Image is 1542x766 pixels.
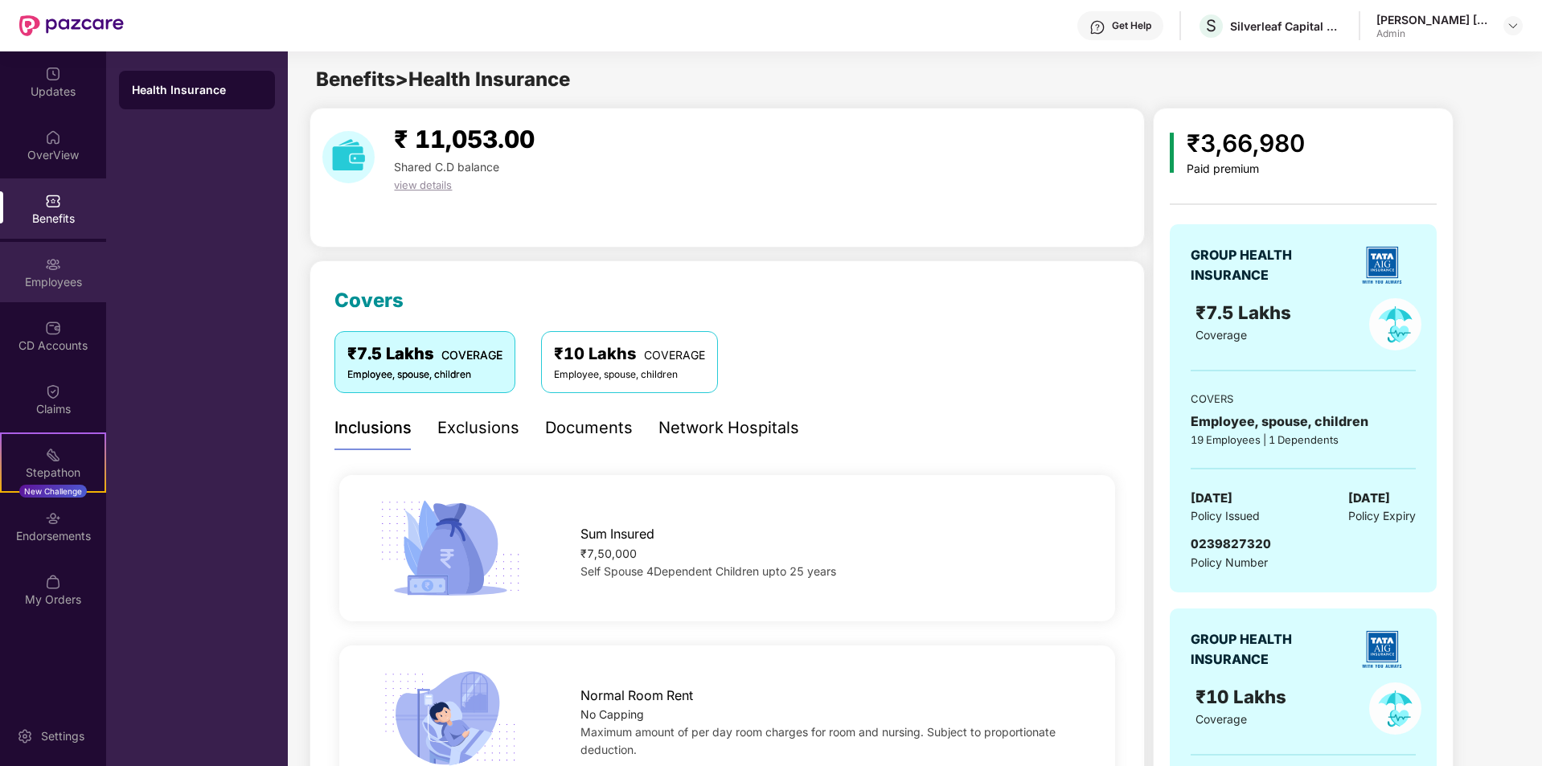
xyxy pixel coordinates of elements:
[1191,629,1331,670] div: GROUP HEALTH INSURANCE
[334,289,404,312] span: Covers
[45,510,61,526] img: svg+xml;base64,PHN2ZyBpZD0iRW5kb3JzZW1lbnRzIiB4bWxucz0iaHR0cDovL3d3dy53My5vcmcvMjAwMC9zdmciIHdpZH...
[658,416,799,440] div: Network Hospitals
[1354,621,1410,678] img: insurerLogo
[1195,328,1247,342] span: Coverage
[554,342,705,367] div: ₹10 Lakhs
[36,728,89,744] div: Settings
[17,728,33,744] img: svg+xml;base64,PHN2ZyBpZD0iU2V0dGluZy0yMHgyMCIgeG1sbnM9Imh0dHA6Ly93d3cudzMub3JnLzIwMDAvc3ZnIiB3aW...
[45,320,61,336] img: svg+xml;base64,PHN2ZyBpZD0iQ0RfQWNjb3VudHMiIGRhdGEtbmFtZT0iQ0QgQWNjb3VudHMiIHhtbG5zPSJodHRwOi8vd3...
[45,256,61,272] img: svg+xml;base64,PHN2ZyBpZD0iRW1wbG95ZWVzIiB4bWxucz0iaHR0cDovL3d3dy53My5vcmcvMjAwMC9zdmciIHdpZHRoPS...
[1348,489,1390,508] span: [DATE]
[374,495,526,601] img: icon
[1354,237,1410,293] img: insurerLogo
[334,416,412,440] div: Inclusions
[1191,507,1260,525] span: Policy Issued
[394,125,535,154] span: ₹ 11,053.00
[1112,19,1151,32] div: Get Help
[19,485,87,498] div: New Challenge
[1089,19,1105,35] img: svg+xml;base64,PHN2ZyBpZD0iSGVscC0zMngzMiIgeG1sbnM9Imh0dHA6Ly93d3cudzMub3JnLzIwMDAvc3ZnIiB3aWR0aD...
[1369,682,1421,735] img: policyIcon
[1191,489,1232,508] span: [DATE]
[45,447,61,463] img: svg+xml;base64,PHN2ZyB4bWxucz0iaHR0cDovL3d3dy53My5vcmcvMjAwMC9zdmciIHdpZHRoPSIyMSIgaGVpZ2h0PSIyMC...
[394,160,499,174] span: Shared C.D balance
[580,686,693,706] span: Normal Room Rent
[580,725,1056,756] span: Maximum amount of per day room charges for room and nursing. Subject to proportionate deduction.
[347,342,502,367] div: ₹7.5 Lakhs
[316,68,570,91] span: Benefits > Health Insurance
[45,193,61,209] img: svg+xml;base64,PHN2ZyBpZD0iQmVuZWZpdHMiIHhtbG5zPSJodHRwOi8vd3d3LnczLm9yZy8yMDAwL3N2ZyIgd2lkdGg9Ij...
[1191,391,1416,407] div: COVERS
[1369,298,1421,350] img: policyIcon
[580,564,836,578] span: Self Spouse 4Dependent Children upto 25 years
[322,131,375,183] img: download
[132,82,262,98] div: Health Insurance
[2,465,105,481] div: Stepathon
[1348,507,1416,525] span: Policy Expiry
[1195,686,1291,707] span: ₹10 Lakhs
[1230,18,1343,34] div: Silverleaf Capital Services Pvt Ltd
[1507,19,1519,32] img: svg+xml;base64,PHN2ZyBpZD0iRHJvcGRvd24tMzJ4MzIiIHhtbG5zPSJodHRwOi8vd3d3LnczLm9yZy8yMDAwL3N2ZyIgd2...
[580,524,654,544] span: Sum Insured
[1170,133,1174,173] img: icon
[545,416,633,440] div: Documents
[554,367,705,383] div: Employee, spouse, children
[1195,301,1296,323] span: ₹7.5 Lakhs
[45,574,61,590] img: svg+xml;base64,PHN2ZyBpZD0iTXlfT3JkZXJzIiBkYXRhLW5hbWU9Ik15IE9yZGVycyIgeG1sbnM9Imh0dHA6Ly93d3cudz...
[1187,125,1305,162] div: ₹3,66,980
[45,383,61,399] img: svg+xml;base64,PHN2ZyBpZD0iQ2xhaW0iIHhtbG5zPSJodHRwOi8vd3d3LnczLm9yZy8yMDAwL3N2ZyIgd2lkdGg9IjIwIi...
[19,15,124,36] img: New Pazcare Logo
[441,348,502,362] span: COVERAGE
[45,129,61,145] img: svg+xml;base64,PHN2ZyBpZD0iSG9tZSIgeG1sbnM9Imh0dHA6Ly93d3cudzMub3JnLzIwMDAvc3ZnIiB3aWR0aD0iMjAiIG...
[1376,12,1489,27] div: [PERSON_NAME] [PERSON_NAME]
[1191,412,1416,432] div: Employee, spouse, children
[1376,27,1489,40] div: Admin
[580,706,1081,723] div: No Capping
[1191,555,1268,569] span: Policy Number
[394,178,452,191] span: view details
[1187,162,1305,176] div: Paid premium
[1191,536,1271,551] span: 0239827320
[580,545,1081,563] div: ₹7,50,000
[437,416,519,440] div: Exclusions
[1191,432,1416,448] div: 19 Employees | 1 Dependents
[1206,16,1216,35] span: S
[45,66,61,82] img: svg+xml;base64,PHN2ZyBpZD0iVXBkYXRlZCIgeG1sbnM9Imh0dHA6Ly93d3cudzMub3JnLzIwMDAvc3ZnIiB3aWR0aD0iMj...
[644,348,705,362] span: COVERAGE
[1191,245,1331,285] div: GROUP HEALTH INSURANCE
[347,367,502,383] div: Employee, spouse, children
[1195,712,1247,726] span: Coverage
